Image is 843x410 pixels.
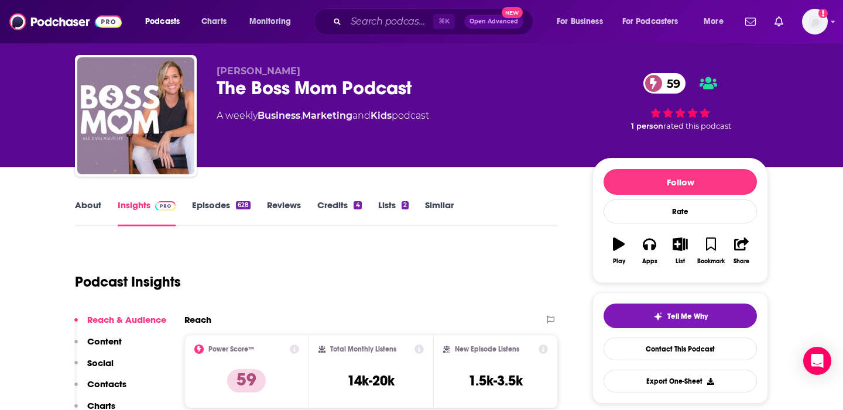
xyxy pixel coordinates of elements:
[87,336,122,347] p: Content
[803,347,831,375] div: Open Intercom Messenger
[249,13,291,30] span: Monitoring
[695,230,726,272] button: Bookmark
[87,357,114,368] p: Social
[425,199,454,226] a: Similar
[613,258,625,265] div: Play
[433,14,455,29] span: ⌘ K
[604,169,757,195] button: Follow
[87,314,166,325] p: Reach & Audience
[302,110,352,121] a: Marketing
[663,122,731,130] span: rated this podcast
[676,258,685,265] div: List
[74,314,166,336] button: Reach & Audience
[194,12,234,31] a: Charts
[74,336,122,357] button: Content
[604,337,757,360] a: Contact This Podcast
[137,12,195,31] button: open menu
[502,7,523,18] span: New
[145,13,180,30] span: Podcasts
[802,9,828,35] button: Show profile menu
[74,378,126,400] button: Contacts
[201,13,227,30] span: Charts
[267,199,301,226] a: Reviews
[258,110,300,121] a: Business
[300,110,302,121] span: ,
[667,312,708,321] span: Tell Me Why
[818,9,828,18] svg: Add a profile image
[325,8,544,35] div: Search podcasts, credits, & more...
[184,314,211,325] h2: Reach
[622,13,678,30] span: For Podcasters
[655,73,686,94] span: 59
[236,201,251,209] div: 628
[549,12,618,31] button: open menu
[468,372,523,390] h3: 1.5k-3.5k
[697,258,725,265] div: Bookmark
[642,258,657,265] div: Apps
[155,201,176,211] img: Podchaser Pro
[77,57,194,174] img: The Boss Mom Podcast
[770,12,788,32] a: Show notifications dropdown
[330,345,396,353] h2: Total Monthly Listens
[118,199,176,226] a: InsightsPodchaser Pro
[643,73,686,94] a: 59
[727,230,757,272] button: Share
[653,312,663,321] img: tell me why sparkle
[470,19,518,25] span: Open Advanced
[227,369,266,392] p: 59
[604,230,634,272] button: Play
[455,345,519,353] h2: New Episode Listens
[192,199,251,226] a: Episodes628
[665,230,695,272] button: List
[631,122,663,130] span: 1 person
[75,199,101,226] a: About
[378,199,409,226] a: Lists2
[75,273,181,291] h1: Podcast Insights
[354,201,361,209] div: 4
[317,199,361,226] a: Credits4
[615,12,695,31] button: open menu
[217,66,300,77] span: [PERSON_NAME]
[557,13,603,30] span: For Business
[741,12,760,32] a: Show notifications dropdown
[87,378,126,390] p: Contacts
[241,12,306,31] button: open menu
[695,12,738,31] button: open menu
[346,12,433,31] input: Search podcasts, credits, & more...
[604,370,757,392] button: Export One-Sheet
[9,11,122,33] img: Podchaser - Follow, Share and Rate Podcasts
[604,199,757,223] div: Rate
[352,110,371,121] span: and
[464,15,523,29] button: Open AdvancedNew
[74,357,114,379] button: Social
[592,66,768,138] div: 59 1 personrated this podcast
[217,109,429,123] div: A weekly podcast
[634,230,664,272] button: Apps
[704,13,724,30] span: More
[802,9,828,35] img: User Profile
[604,304,757,328] button: tell me why sparkleTell Me Why
[208,345,254,353] h2: Power Score™
[802,9,828,35] span: Logged in as megcassidy
[371,110,392,121] a: Kids
[402,201,409,209] div: 2
[734,258,749,265] div: Share
[347,372,395,390] h3: 14k-20k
